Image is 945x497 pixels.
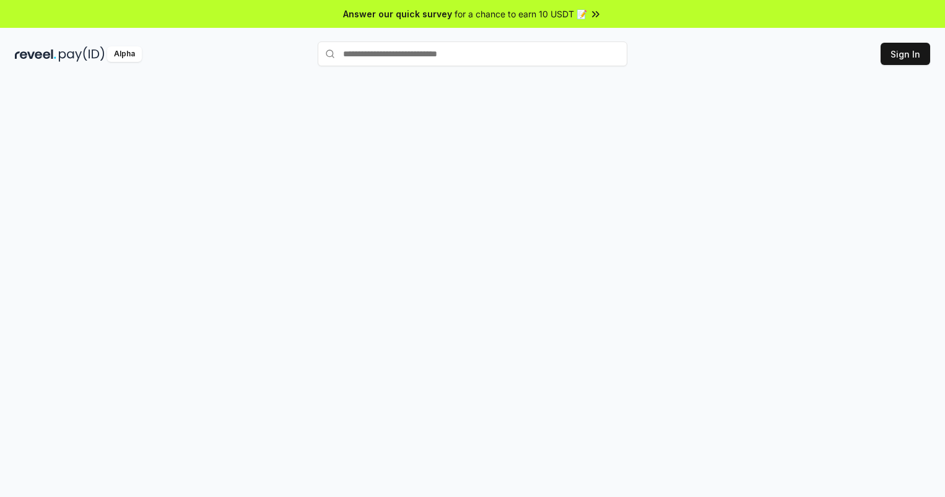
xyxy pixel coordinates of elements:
div: Alpha [107,46,142,62]
img: pay_id [59,46,105,62]
button: Sign In [881,43,930,65]
img: reveel_dark [15,46,56,62]
span: for a chance to earn 10 USDT 📝 [455,7,587,20]
span: Answer our quick survey [343,7,452,20]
